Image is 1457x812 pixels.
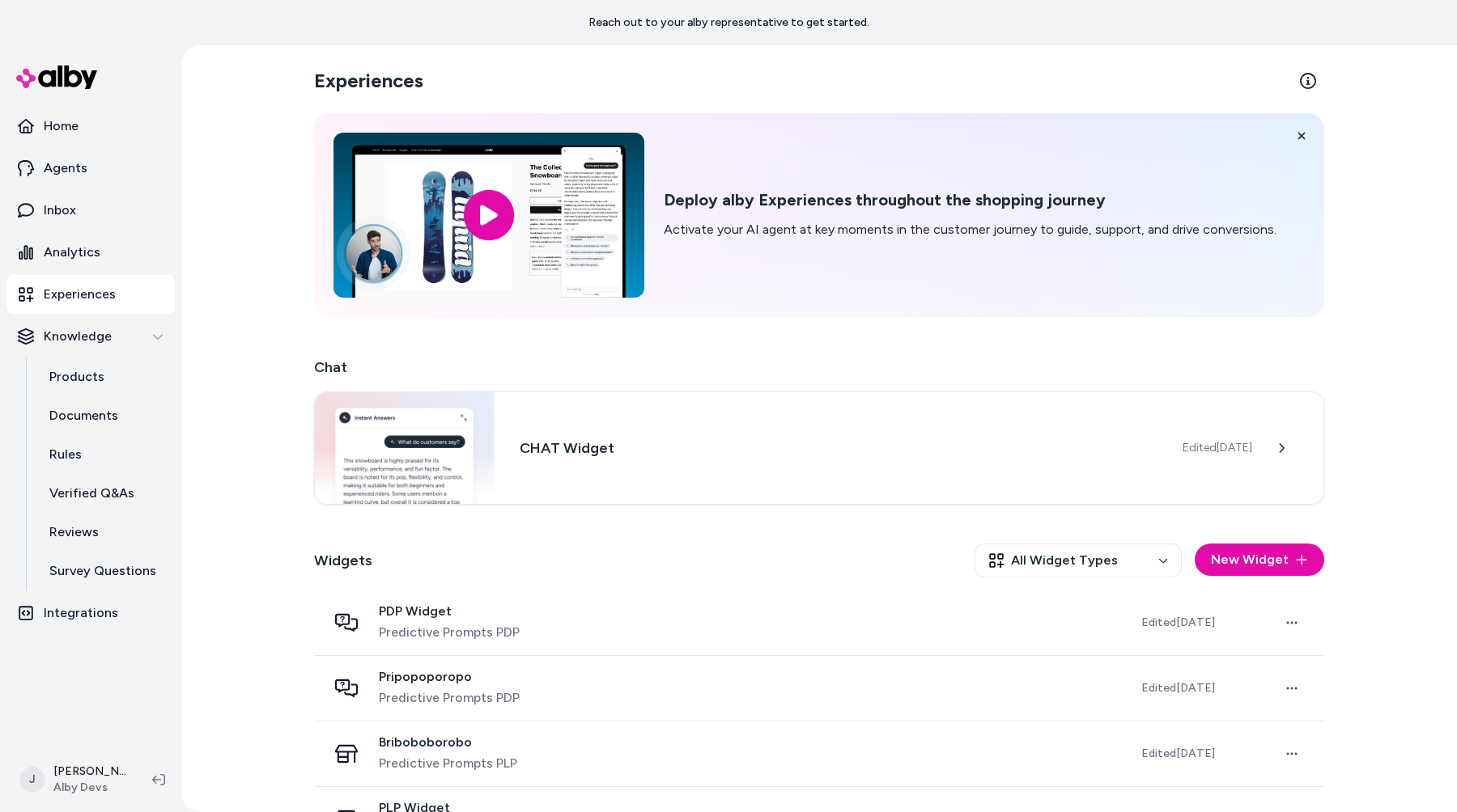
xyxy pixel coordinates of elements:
[6,107,175,146] a: Home
[44,116,79,136] p: Home
[1141,681,1215,695] span: Edited [DATE]
[314,356,1324,379] h2: Chat
[6,149,175,188] a: Agents
[49,484,134,503] p: Verified Q&As
[379,754,517,773] span: Predictive Prompts PLP
[379,734,517,751] span: Briboboborobo
[664,220,1276,239] p: Activate your AI agent at key moments in the customer journey to guide, support, and drive conver...
[379,669,520,685] span: Pripopoporopo
[33,474,175,513] a: Verified Q&As
[53,780,126,796] span: Alby Devs
[379,688,520,708] span: Predictive Prompts PDP
[379,603,520,620] span: PDP Widget
[49,367,104,387] p: Products
[44,285,116,304] p: Experiences
[53,763,126,780] p: [PERSON_NAME]
[44,159,87,178] p: Agents
[314,391,1324,505] a: Chat widgetCHAT WidgetEdited[DATE]
[16,66,97,89] img: alby Logo
[44,327,112,346] p: Knowledge
[1195,543,1324,576] button: New Widget
[49,561,156,581] p: Survey Questions
[44,603,118,623] p: Integrations
[6,191,175,230] a: Inbox
[33,357,175,396] a: Products
[10,754,139,806] button: J[PERSON_NAME]Alby Devs
[6,317,175,356] button: Knowledge
[314,549,372,572] h2: Widgets
[1141,615,1215,629] span: Edited [DATE]
[1183,440,1252,456] span: Edited [DATE]
[33,552,175,590] a: Survey Questions
[49,445,82,464] p: Rules
[588,15,869,31] p: Reach out to your alby representative to get started.
[44,201,76,220] p: Inbox
[975,543,1182,577] button: All Widget Types
[6,233,175,272] a: Analytics
[44,243,100,262] p: Analytics
[49,522,99,542] p: Reviews
[6,275,175,314] a: Experiences
[379,623,520,642] span: Predictive Prompts PDP
[33,396,175,435] a: Documents
[6,594,175,632] a: Integrations
[19,767,45,793] span: J
[315,392,494,504] img: Chat widget
[520,437,1157,459] h3: CHAT Widget
[33,513,175,552] a: Reviews
[664,190,1276,210] h2: Deploy alby Experiences throughout the shopping journey
[33,435,175,474] a: Rules
[314,68,423,94] h2: Experiences
[1141,746,1215,760] span: Edited [DATE]
[49,406,118,425] p: Documents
